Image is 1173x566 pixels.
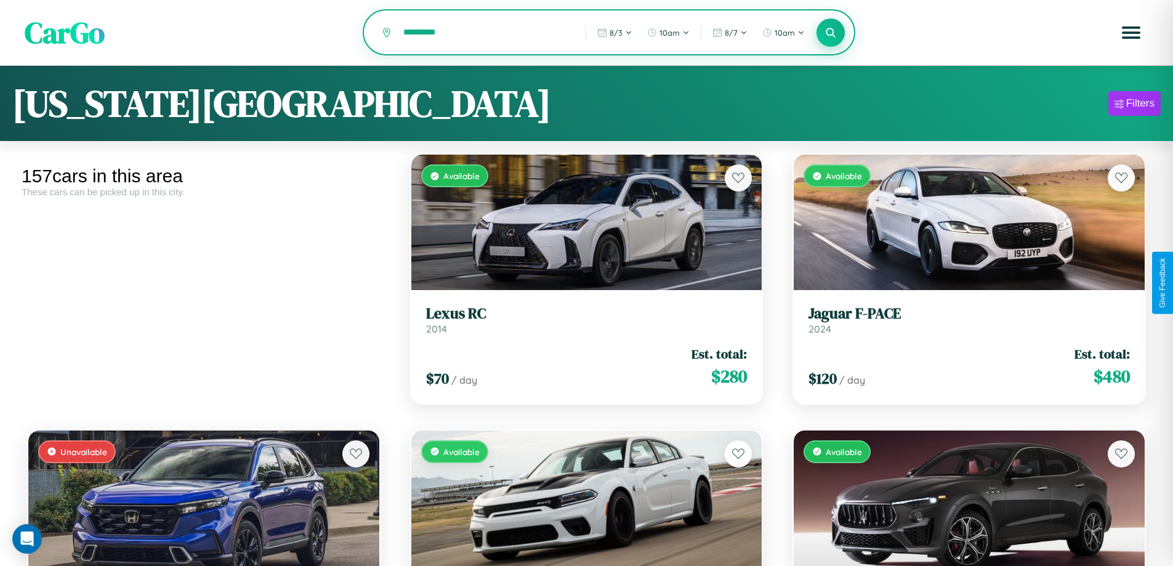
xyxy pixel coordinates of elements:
button: Filters [1108,91,1161,116]
button: 10am [756,23,811,42]
div: Filters [1126,97,1155,110]
h3: Jaguar F-PACE [808,305,1130,323]
span: $ 280 [711,364,747,389]
span: Available [443,171,480,181]
button: 10am [641,23,696,42]
span: 2014 [426,323,447,335]
span: 2024 [808,323,831,335]
span: 8 / 7 [725,28,738,38]
div: 157 cars in this area [22,166,386,187]
span: $ 70 [426,368,449,389]
span: Available [826,171,862,181]
span: / day [451,374,477,386]
span: $ 480 [1094,364,1130,389]
button: 8/7 [706,23,754,42]
span: Est. total: [1074,345,1130,363]
span: Available [443,447,480,457]
a: Jaguar F-PACE2024 [808,305,1130,335]
a: Lexus RC2014 [426,305,748,335]
span: CarGo [25,12,105,53]
h1: [US_STATE][GEOGRAPHIC_DATA] [12,78,551,129]
div: Give Feedback [1158,258,1167,308]
span: Est. total: [691,345,747,363]
span: 8 / 3 [610,28,623,38]
span: Available [826,447,862,457]
span: $ 120 [808,368,837,389]
div: These cars can be picked up in this city. [22,187,386,197]
div: Open Intercom Messenger [12,524,42,554]
span: 10am [659,28,680,38]
span: Unavailable [60,447,107,457]
button: Open menu [1114,15,1148,50]
span: 10am [775,28,795,38]
span: / day [839,374,865,386]
button: 8/3 [591,23,639,42]
h3: Lexus RC [426,305,748,323]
